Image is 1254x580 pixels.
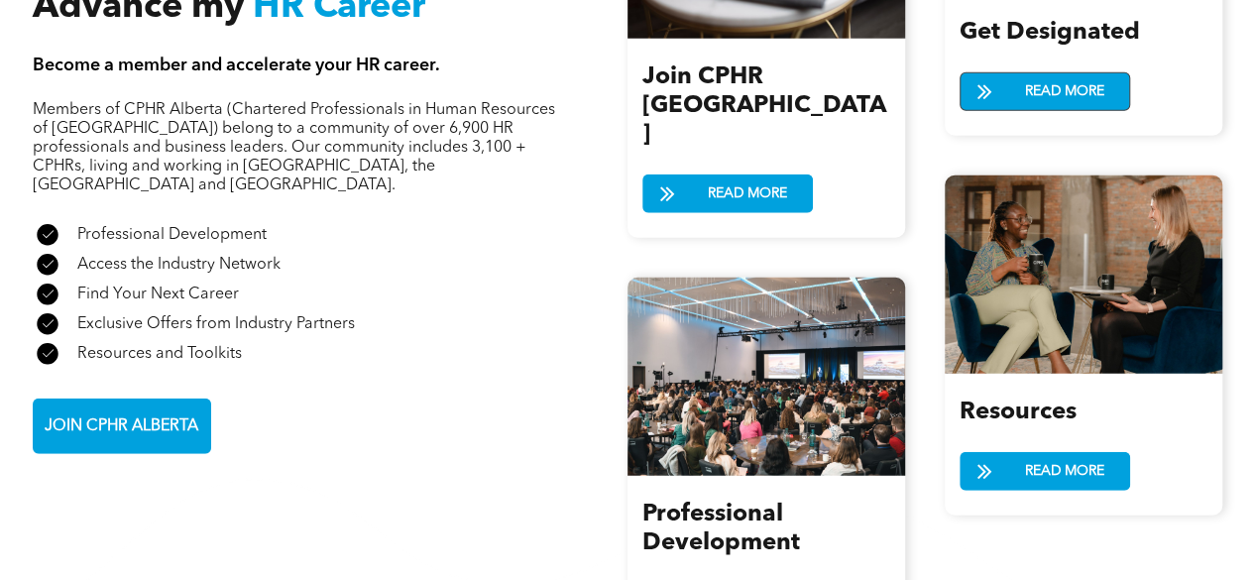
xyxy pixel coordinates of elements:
span: Professional Development [642,503,800,555]
span: Exclusive Offers from Industry Partners [77,316,355,332]
span: Professional Development [77,227,267,243]
span: Resources [960,401,1077,424]
span: READ MORE [701,175,794,212]
a: JOIN CPHR ALBERTA [33,399,211,454]
span: Find Your Next Career [77,287,239,302]
span: Get Designated [960,21,1140,45]
span: READ MORE [1018,453,1111,490]
a: READ MORE [960,452,1130,491]
span: Members of CPHR Alberta (Chartered Professionals in Human Resources of [GEOGRAPHIC_DATA]) belong ... [33,102,555,193]
a: READ MORE [960,72,1130,111]
span: READ MORE [1018,73,1111,110]
span: Join CPHR [GEOGRAPHIC_DATA] [642,65,886,147]
a: READ MORE [642,174,813,213]
span: Resources and Toolkits [77,346,242,362]
span: Access the Industry Network [77,257,281,273]
span: Become a member and accelerate your HR career. [33,57,440,74]
span: JOIN CPHR ALBERTA [38,407,205,446]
